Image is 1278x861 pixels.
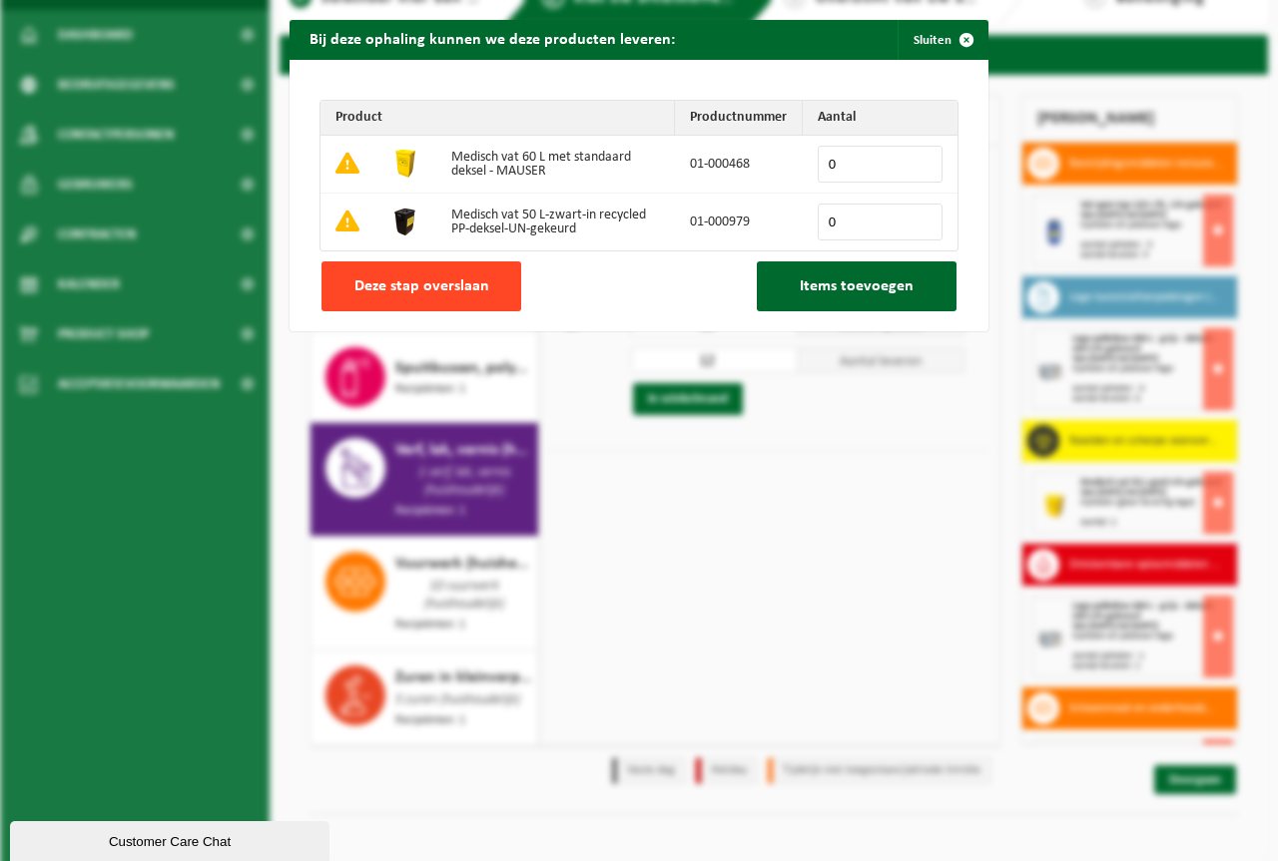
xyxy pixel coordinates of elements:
[10,817,333,861] iframe: chat widget
[436,194,675,250] td: Medisch vat 50 L-zwart-in recycled PP-deksel-UN-gekeurd
[321,261,521,311] button: Deze stap overslaan
[675,136,803,194] td: 01-000468
[803,101,958,136] th: Aantal
[389,147,421,179] img: 01-000468
[800,278,914,294] span: Items toevoegen
[898,20,986,60] button: Sluiten
[675,194,803,250] td: 01-000979
[675,101,803,136] th: Productnummer
[757,261,957,311] button: Items toevoegen
[436,136,675,194] td: Medisch vat 60 L met standaard deksel - MAUSER
[320,101,675,136] th: Product
[290,20,695,58] h2: Bij deze ophaling kunnen we deze producten leveren:
[389,205,421,236] img: 01-000979
[354,278,489,294] span: Deze stap overslaan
